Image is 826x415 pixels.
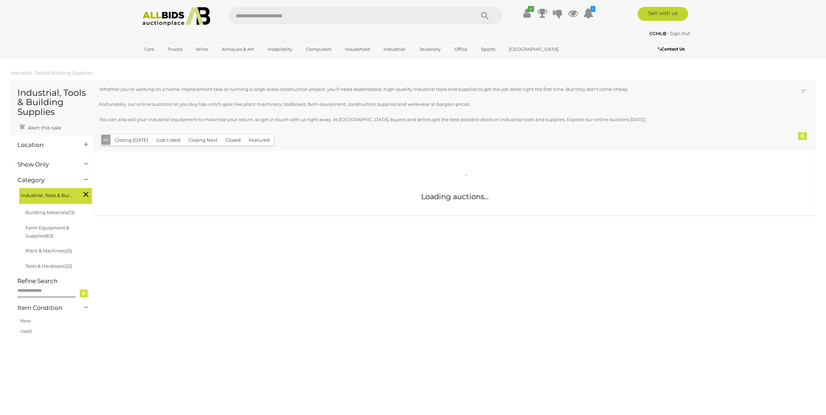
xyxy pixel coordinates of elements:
[415,44,445,55] a: Jewellery
[17,88,87,117] h1: Industrial, Tools & Building Supplies
[217,44,258,55] a: Antiques & Art
[301,44,336,55] a: Computers
[99,116,746,124] p: You can also sell your industrial equipment to maximise your return, so get in touch with us righ...
[67,248,72,253] span: (5)
[17,161,74,168] h4: Show Only
[21,190,73,199] span: Industrial, Tools & Building Supplies
[450,44,472,55] a: Office
[17,305,74,311] h4: Item Condition
[522,7,532,19] a: ✔
[110,135,152,146] button: Closing [DATE]
[25,263,72,269] a: Tools & Hardware(22)
[64,263,72,269] span: (22)
[379,44,410,55] a: Industrial
[140,44,159,55] a: Cars
[20,328,32,334] a: Used
[670,31,690,36] a: Sign Out
[25,248,72,253] a: Plant & Machinery(5)
[152,135,185,146] button: Just Listed
[221,135,245,146] button: Closed
[590,6,595,12] i: 1
[667,31,669,36] span: |
[649,31,667,36] a: CCML
[798,132,807,140] div: 0
[340,44,375,55] a: Household
[99,100,746,108] p: Fortunately, our online auctions let you buy top-notch gear like plant machinery, toolboxes, farm...
[17,177,74,183] h4: Category
[20,318,31,323] a: New
[191,44,213,55] a: Wine
[17,142,74,148] h4: Location
[263,44,297,55] a: Hospitality
[17,122,63,132] a: Alert this sale
[68,210,75,215] span: (13)
[26,125,61,131] span: Alert this sale
[25,210,75,215] a: Building Materials(13)
[139,7,214,26] img: Allbids.com.au
[421,192,488,201] span: Loading auctions...
[504,44,563,55] a: [GEOGRAPHIC_DATA]
[17,278,92,284] h4: Refine Search
[25,225,69,238] a: Farm Equipment & Supplies(63)
[468,7,502,24] button: Search
[528,6,534,12] i: ✔
[245,135,274,146] button: Featured
[649,31,666,36] strong: CCML
[45,233,53,238] span: (63)
[658,45,686,53] a: Contact Us
[101,135,111,145] button: All
[658,46,685,52] b: Contact Us
[638,7,688,21] a: Sell with us
[184,135,222,146] button: Closing Next
[99,85,746,93] p: Whether you're working on a home improvement task or running a large-scale construction project, ...
[10,70,92,76] a: Industrial, Tools & Building Supplies
[477,44,500,55] a: Sports
[583,7,594,19] a: 1
[163,44,187,55] a: Trucks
